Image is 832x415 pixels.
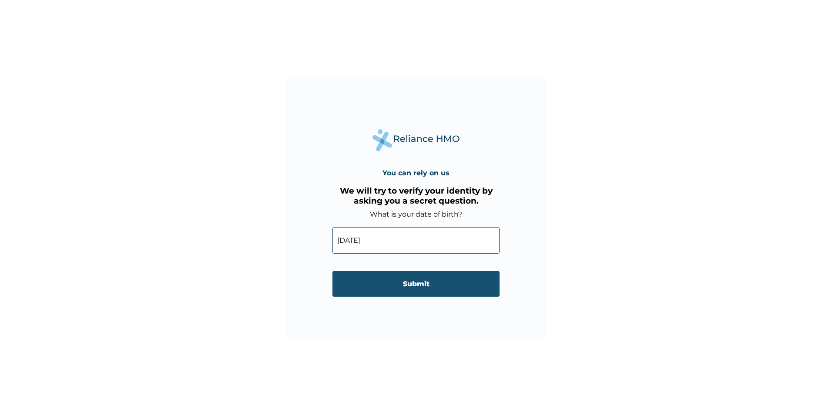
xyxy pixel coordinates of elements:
[382,169,450,177] h4: You can rely on us
[332,186,500,206] h3: We will try to verify your identity by asking you a secret question.
[332,227,500,254] input: DD-MM-YYYY
[370,210,462,218] label: What is your date of birth?
[332,271,500,297] input: Submit
[372,129,460,151] img: Reliance Health's Logo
